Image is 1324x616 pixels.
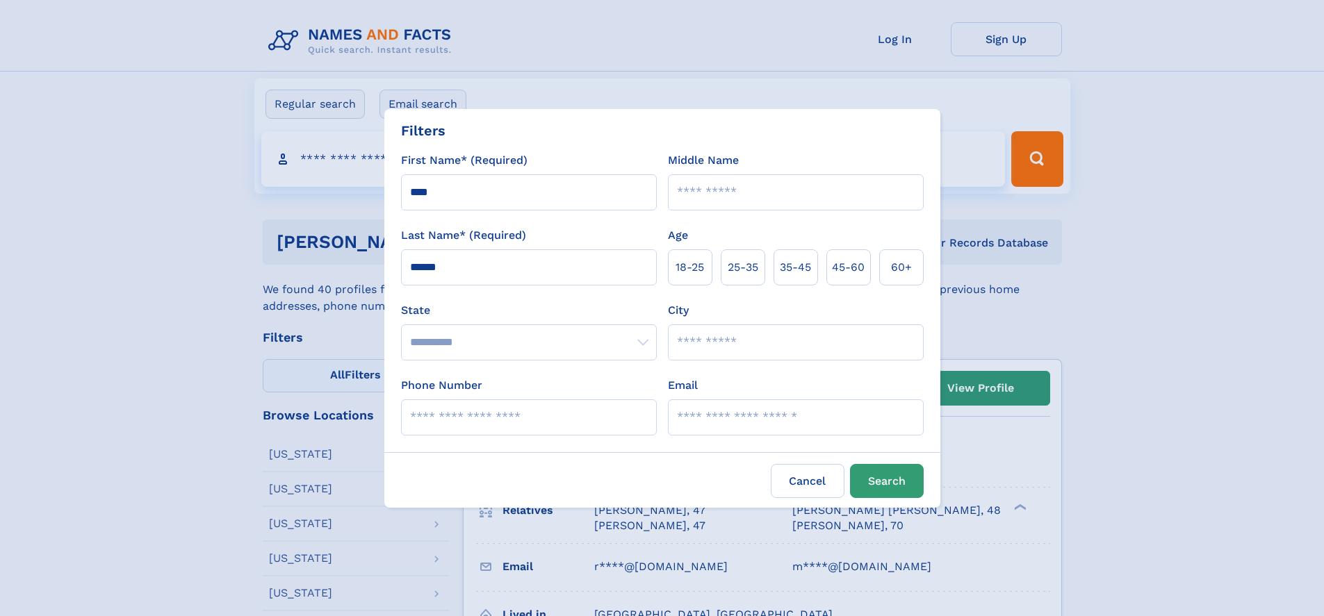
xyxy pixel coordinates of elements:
label: Cancel [771,464,844,498]
span: 45‑60 [832,259,865,276]
label: Last Name* (Required) [401,227,526,244]
span: 25‑35 [728,259,758,276]
span: 35‑45 [780,259,811,276]
button: Search [850,464,924,498]
label: Phone Number [401,377,482,394]
label: State [401,302,657,319]
label: Age [668,227,688,244]
label: Middle Name [668,152,739,169]
label: Email [668,377,698,394]
span: 18‑25 [676,259,704,276]
div: Filters [401,120,446,141]
span: 60+ [891,259,912,276]
label: City [668,302,689,319]
label: First Name* (Required) [401,152,528,169]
